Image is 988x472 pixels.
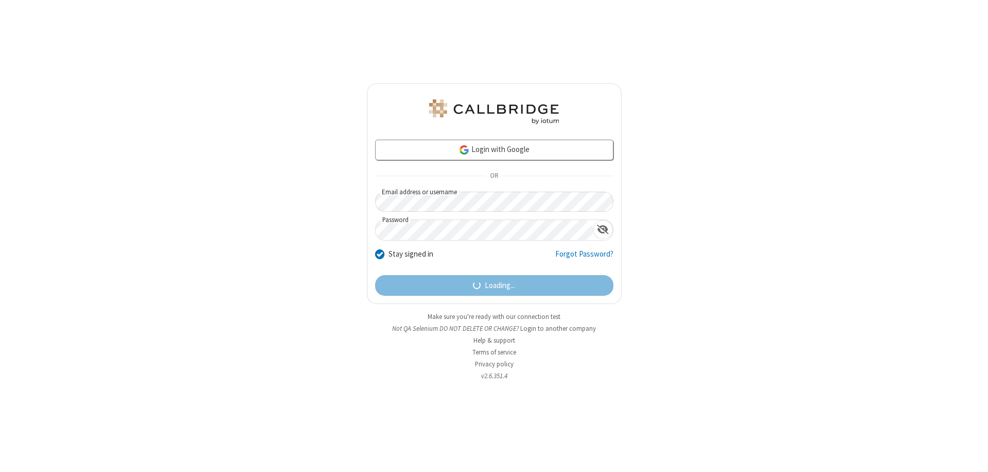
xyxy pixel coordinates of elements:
a: Help & support [473,336,515,345]
a: Login with Google [375,140,613,160]
button: Login to another company [520,324,596,333]
li: Not QA Selenium DO NOT DELETE OR CHANGE? [367,324,622,333]
li: v2.6.351.4 [367,371,622,381]
a: Privacy policy [475,360,514,368]
span: Loading... [485,280,515,292]
a: Make sure you're ready with our connection test [428,312,560,321]
input: Password [376,220,593,240]
div: Show password [593,220,613,239]
span: OR [486,169,502,183]
input: Email address or username [375,192,613,212]
img: QA Selenium DO NOT DELETE OR CHANGE [427,99,561,124]
button: Loading... [375,275,613,296]
img: google-icon.png [458,144,470,156]
a: Terms of service [472,348,516,357]
a: Forgot Password? [555,248,613,268]
label: Stay signed in [389,248,433,260]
